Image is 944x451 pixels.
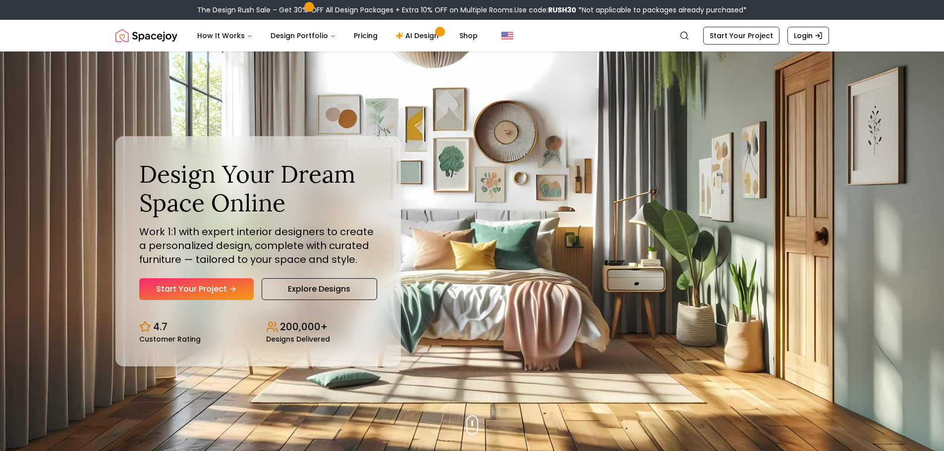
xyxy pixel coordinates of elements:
[197,5,747,15] div: The Design Rush Sale – Get 30% OFF All Design Packages + Extra 10% OFF on Multiple Rooms.
[153,320,167,334] p: 4.7
[346,26,386,46] a: Pricing
[548,5,576,15] b: RUSH30
[189,26,486,46] nav: Main
[576,5,747,15] span: *Not applicable to packages already purchased*
[115,26,177,46] img: Spacejoy Logo
[189,26,261,46] button: How It Works
[139,312,377,343] div: Design stats
[139,225,377,266] p: Work 1:1 with expert interior designers to create a personalized design, complete with curated fu...
[263,26,344,46] button: Design Portfolio
[703,27,779,45] a: Start Your Project
[280,320,328,334] p: 200,000+
[787,27,829,45] a: Login
[501,30,513,42] img: United States
[451,26,486,46] a: Shop
[514,5,576,15] span: Use code:
[115,20,829,51] nav: Global
[262,278,377,300] a: Explore Designs
[388,26,449,46] a: AI Design
[115,26,177,46] a: Spacejoy
[266,336,330,343] small: Designs Delivered
[139,336,201,343] small: Customer Rating
[139,160,377,217] h1: Design Your Dream Space Online
[139,278,254,300] a: Start Your Project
